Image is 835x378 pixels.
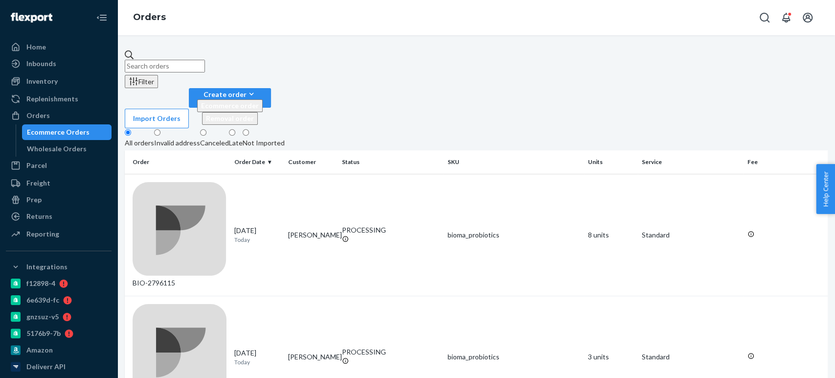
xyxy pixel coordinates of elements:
th: Status [338,150,444,174]
th: Service [638,150,744,174]
button: Open Search Box [755,8,774,27]
div: Inventory [26,76,58,86]
div: Orders [26,111,50,120]
button: Integrations [6,259,112,275]
a: Inventory [6,73,112,89]
input: Invalid address [154,129,160,136]
div: Inbounds [26,59,56,69]
div: Ecommerce Orders [27,127,90,137]
input: Canceled [200,129,206,136]
div: 5176b9-7b [26,329,61,338]
p: Today [234,236,280,244]
span: Ecommerce order [201,101,259,110]
button: Filter [125,75,158,88]
div: 6e639d-fc [26,295,59,305]
div: Amazon [26,345,53,355]
a: Replenishments [6,91,112,107]
ol: breadcrumbs [125,3,174,32]
div: Parcel [26,161,47,170]
p: Standard [642,230,740,240]
button: Import Orders [125,109,189,128]
a: Orders [133,12,166,23]
button: Removal order [202,112,258,125]
div: Freight [26,178,50,188]
div: f12898-4 [26,279,55,288]
div: All orders [125,138,154,148]
div: Wholesale Orders [27,144,87,154]
button: Help Center [816,164,835,214]
a: 6e639d-fc [6,292,112,308]
a: Amazon [6,342,112,358]
button: Close Navigation [92,8,112,27]
div: Customer [288,158,334,166]
button: Open account menu [798,8,817,27]
span: Removal order [206,114,254,122]
input: Search orders [125,60,205,72]
a: Home [6,39,112,55]
a: Returns [6,209,112,224]
p: Standard [642,352,740,362]
div: Integrations [26,262,68,272]
input: Not Imported [243,129,249,136]
button: Create orderEcommerce orderRemoval order [189,88,271,108]
p: Today [234,358,280,366]
th: Units [584,150,638,174]
div: Late [229,138,243,148]
div: Home [26,42,46,52]
div: [DATE] [234,226,280,244]
div: gnzsuz-v5 [26,312,59,322]
td: 8 units [584,174,638,296]
a: Orders [6,108,112,123]
div: Filter [129,76,154,87]
a: f12898-4 [6,276,112,291]
div: Replenishments [26,94,78,104]
div: Not Imported [243,138,285,148]
button: Open notifications [776,8,796,27]
a: Reporting [6,226,112,242]
input: All orders [125,129,131,136]
a: Parcel [6,158,112,173]
a: Deliverr API [6,359,112,375]
a: Ecommerce Orders [22,124,112,140]
div: Deliverr API [26,362,66,372]
a: gnzsuz-v5 [6,309,112,325]
div: Prep [26,195,42,205]
div: bioma_probiotics [447,230,580,240]
div: Returns [26,212,52,221]
th: Fee [744,150,828,174]
img: Flexport logo [11,13,52,23]
a: Freight [6,175,112,191]
a: 5176b9-7b [6,326,112,341]
th: Order Date [230,150,284,174]
div: Create order [197,89,263,99]
div: Invalid address [154,138,200,148]
div: bioma_probiotics [447,352,580,362]
div: Reporting [26,229,59,239]
a: Wholesale Orders [22,141,112,157]
div: PROCESSING [342,225,440,235]
div: [DATE] [234,348,280,366]
div: Canceled [200,138,229,148]
a: Prep [6,192,112,208]
div: PROCESSING [342,347,440,357]
td: [PERSON_NAME] [284,174,338,296]
input: Late [229,129,235,136]
button: Ecommerce order [197,99,263,112]
a: Inbounds [6,56,112,71]
div: BIO-2796115 [133,182,226,288]
th: SKU [443,150,584,174]
th: Order [125,150,230,174]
